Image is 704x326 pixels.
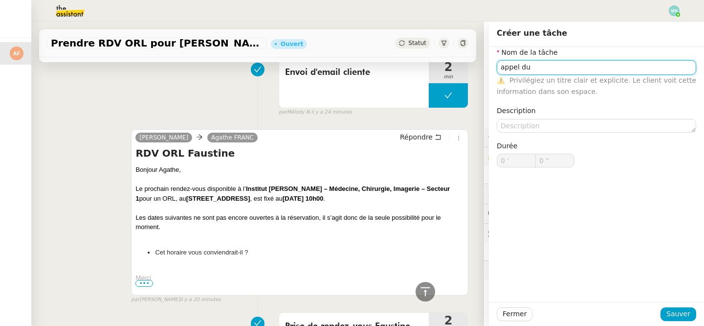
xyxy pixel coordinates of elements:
[283,195,324,202] strong: [DATE] 10h00
[396,132,445,142] button: Répondre
[131,296,139,304] span: par
[503,308,527,320] span: Fermer
[135,273,464,283] div: Merci
[408,40,426,47] span: Statut
[497,60,696,74] input: Nom
[497,48,558,56] label: Nom de la tâche
[281,41,303,47] div: Ouvert
[484,184,704,203] div: ⏲️Tâches 5:10
[488,189,555,197] span: ⏲️
[484,261,704,280] div: 🧴Autres
[497,28,567,38] span: Créer une tâche
[429,61,468,73] span: 2
[488,229,610,237] span: 🕵️
[497,107,536,115] label: Description
[135,184,464,203] div: Le prochain rendez-vous disponible à l’ pour un ORL, au , est fixé au .
[180,296,221,304] span: il y a 20 minutes
[135,280,153,287] span: •••
[497,307,532,321] button: Fermer
[400,132,433,142] span: Répondre
[51,38,263,48] span: Prendre RDV ORL pour [PERSON_NAME]
[488,266,518,274] span: 🧴
[484,204,704,223] div: 💬Commentaires
[497,76,696,95] span: Privilégiez un titre clair et explicite. Le client voit cette information dans son espace.
[135,146,464,160] h4: RDV ORL Faustine
[429,73,468,81] span: min
[536,154,574,167] input: 0 sec
[488,151,551,163] span: 🔐
[131,296,220,304] small: [PERSON_NAME]
[285,65,423,80] span: Envoi d'email cliente
[497,154,535,167] input: 0 min
[488,131,539,142] span: ⚙️
[497,142,517,150] span: Durée
[10,47,23,60] img: svg
[207,133,258,142] a: Agathe FRANC
[311,108,352,116] span: il y a 24 minutes
[488,210,550,217] span: 💬
[135,213,464,232] div: Les dates suivantes ne sont pas encore ouvertes à la réservation, il s’agit donc de la seule poss...
[139,134,188,141] span: [PERSON_NAME]
[666,308,690,320] span: Sauver
[279,108,287,116] span: par
[660,307,696,321] button: Sauver
[484,147,704,166] div: 🔐Données client
[135,165,464,175] div: Bonjour Agathe,
[135,185,450,202] strong: Institut [PERSON_NAME] – Médecine, Chirurgie, Imagerie – Secteur 1
[497,76,505,84] span: ⚠️
[155,248,464,257] li: Cet horaire vous conviendrait-il ?
[484,224,704,243] div: 🕵️Autres demandes en cours 2
[484,127,704,146] div: ⚙️Procédures
[186,195,250,202] strong: [STREET_ADDRESS]
[669,5,680,16] img: svg
[279,108,352,116] small: Mélody N.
